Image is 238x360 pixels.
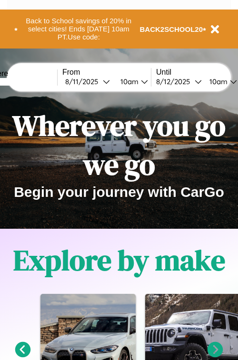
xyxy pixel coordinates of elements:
button: Back to School savings of 20% in select cities! Ends [DATE] 10am PT.Use code: [18,14,140,44]
b: BACK2SCHOOL20 [140,25,203,33]
button: 8/11/2025 [62,77,113,87]
button: 10am [113,77,151,87]
div: 8 / 12 / 2025 [156,77,195,86]
h1: Explore by make [13,241,225,280]
div: 10am [205,77,230,86]
div: 10am [116,77,141,86]
div: 8 / 11 / 2025 [65,77,103,86]
label: From [62,68,151,77]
